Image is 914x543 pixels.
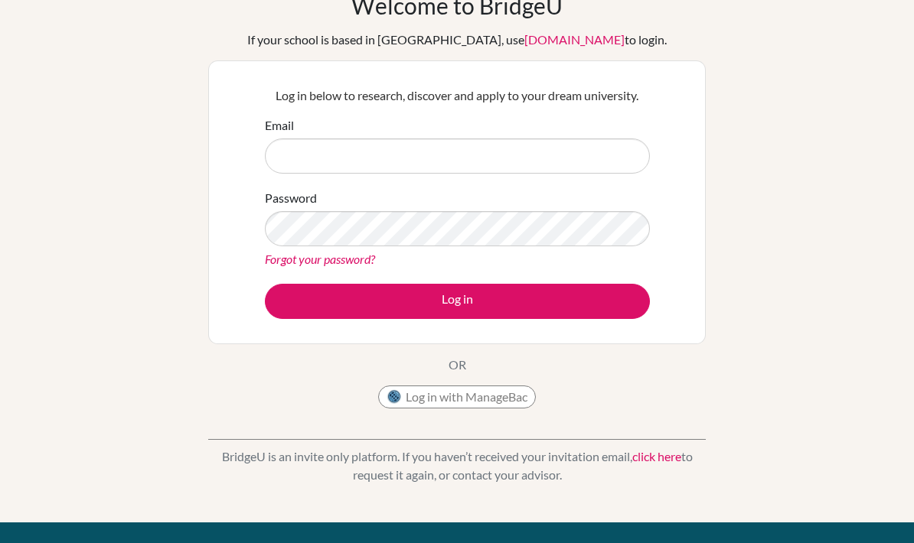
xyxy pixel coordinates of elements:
label: Password [265,189,317,207]
div: If your school is based in [GEOGRAPHIC_DATA], use to login. [247,31,667,49]
p: BridgeU is an invite only platform. If you haven’t received your invitation email, to request it ... [208,447,706,484]
p: Log in below to research, discover and apply to your dream university. [265,86,650,105]
a: click here [632,449,681,463]
p: OR [449,356,466,374]
a: [DOMAIN_NAME] [524,32,625,47]
button: Log in [265,284,650,319]
button: Log in with ManageBac [378,385,536,408]
label: Email [265,116,294,135]
a: Forgot your password? [265,252,375,266]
